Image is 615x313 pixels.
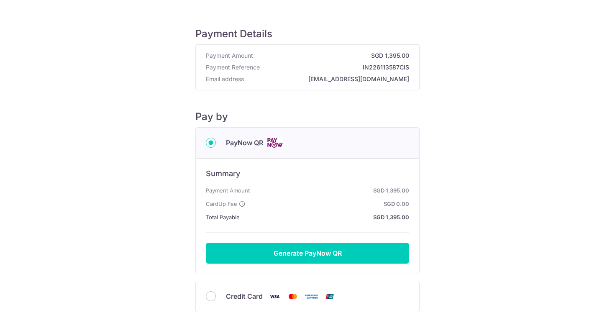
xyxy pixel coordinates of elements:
[226,291,263,301] span: Credit Card
[206,75,244,83] span: Email address
[247,75,409,83] strong: [EMAIL_ADDRESS][DOMAIN_NAME]
[266,138,283,148] img: Cards logo
[266,291,283,302] img: Visa
[206,51,253,60] span: Payment Amount
[206,185,250,195] span: Payment Amount
[321,291,338,302] img: Union Pay
[195,28,420,40] h5: Payment Details
[226,138,263,148] span: PayNow QR
[303,291,320,302] img: American Express
[206,291,409,302] div: Credit Card Visa Mastercard American Express Union Pay
[206,138,409,148] div: PayNow QR Cards logo
[243,212,409,222] strong: SGD 1,395.00
[263,63,409,72] strong: IN226113587CIS
[206,169,409,179] h6: Summary
[206,63,260,72] span: Payment Reference
[195,110,420,123] h5: Pay by
[206,199,237,209] span: CardUp Fee
[284,291,301,302] img: Mastercard
[206,212,240,222] span: Total Payable
[256,51,409,60] strong: SGD 1,395.00
[206,243,409,264] button: Generate PayNow QR
[253,185,409,195] strong: SGD 1,395.00
[249,199,409,209] strong: SGD 0.00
